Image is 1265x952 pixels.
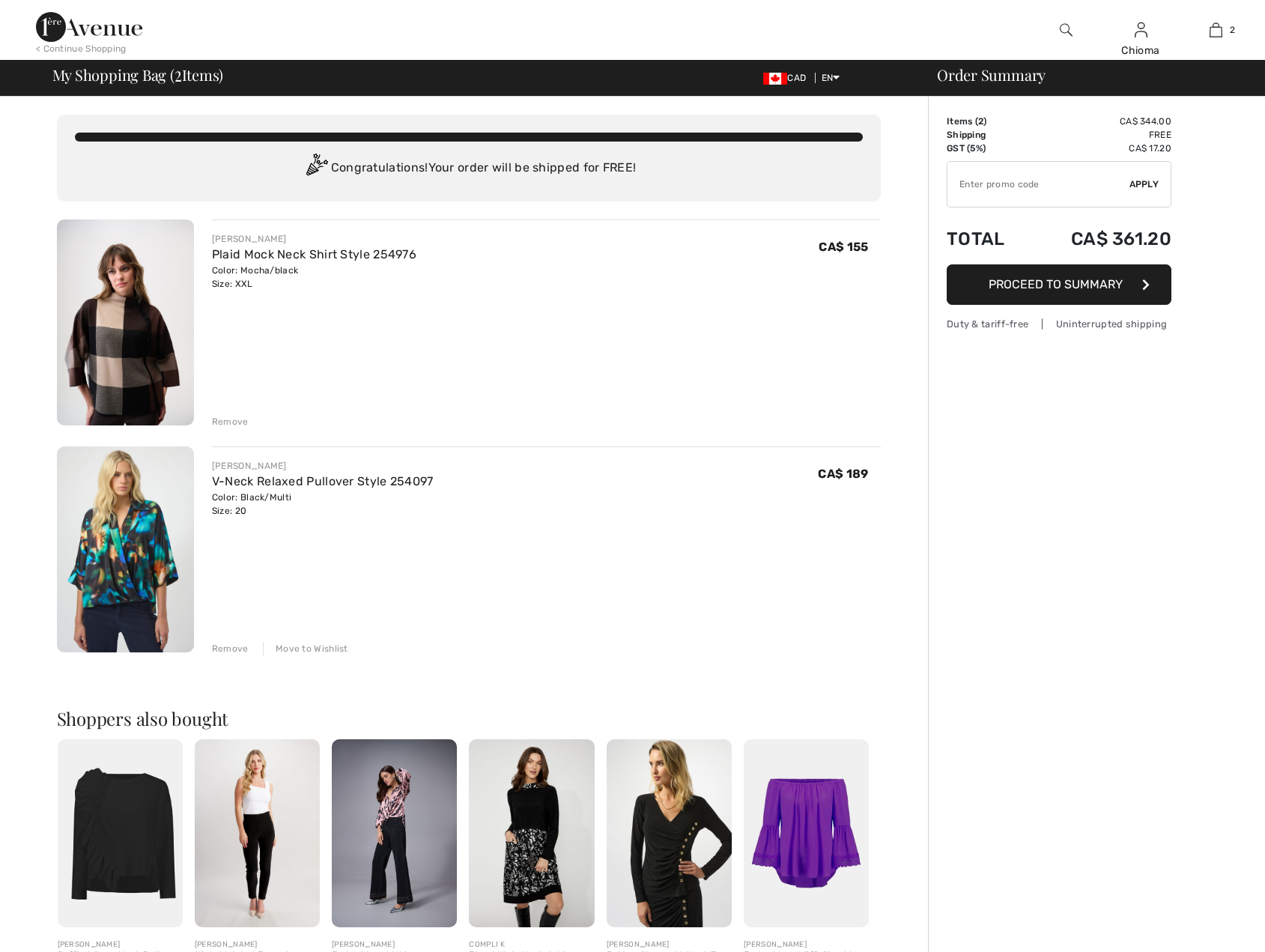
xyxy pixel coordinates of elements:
img: My Bag [1210,21,1222,39]
input: Promo code [947,162,1129,207]
td: Free [1029,128,1171,142]
td: GST (5%) [947,142,1029,155]
img: V-Neck Relaxed Pullover Style 254097 [57,446,194,652]
div: [PERSON_NAME] [195,939,320,951]
td: Items ( ) [947,115,1029,128]
div: [PERSON_NAME] [212,459,434,473]
div: [PERSON_NAME] [607,939,732,951]
span: Apply [1129,178,1159,191]
div: Move to Wishlist [263,642,348,655]
h2: Shoppers also bought [57,709,881,727]
td: CA$ 361.20 [1029,213,1171,264]
span: My Shopping Bag ( Items) [52,67,224,82]
div: Chioma [1104,43,1177,58]
div: Color: Mocha/black Size: XXL [212,264,416,291]
img: Embroidered Mid-Rise Jean Style 253988 [332,739,457,927]
img: Ruffled Crew Neck Pullover Style 254183 [58,739,183,927]
div: [PERSON_NAME] [212,232,416,246]
div: Remove [212,415,249,428]
a: Plaid Mock Neck Shirt Style 254976 [212,247,416,261]
div: Duty & tariff-free | Uninterrupted shipping [947,317,1171,331]
img: 1ère Avenue [36,12,142,42]
img: Plaid Mock Neck Shirt Style 254976 [57,219,194,425]
div: COMPLI K [469,939,594,951]
img: Canadian Dollar [763,73,787,85]
img: search the website [1060,21,1073,39]
span: 2 [978,116,983,127]
a: 2 [1179,21,1252,39]
img: Floral High-Neck A-Line Dress Style 34008 [469,739,594,927]
span: Proceed to Summary [989,277,1123,291]
td: CA$ 344.00 [1029,115,1171,128]
img: Congratulation2.svg [301,154,331,184]
img: High-Waisted Formal Trousers Style 209027 [195,739,320,927]
td: Total [947,213,1029,264]
a: V-Neck Relaxed Pullover Style 254097 [212,474,434,488]
img: Button Closure V-Neck Top Style 253140 [607,739,732,927]
a: Sign In [1135,22,1147,37]
div: Congratulations! Your order will be shipped for FREE! [75,154,863,184]
div: [PERSON_NAME] [58,939,183,951]
span: CA$ 155 [819,240,868,254]
div: Order Summary [919,67,1256,82]
td: CA$ 17.20 [1029,142,1171,155]
span: CAD [763,73,812,83]
div: < Continue Shopping [36,42,127,55]
button: Proceed to Summary [947,264,1171,305]
img: Embroidered Off-Shoulder Pullover Style 252086 [744,739,869,927]
img: My Info [1135,21,1147,39]
div: Remove [212,642,249,655]
span: CA$ 189 [818,467,868,481]
td: Shipping [947,128,1029,142]
span: 2 [175,64,182,83]
div: Color: Black/Multi Size: 20 [212,491,434,518]
span: 2 [1230,23,1235,37]
div: [PERSON_NAME] [744,939,869,951]
div: [PERSON_NAME] [332,939,457,951]
span: EN [822,73,840,83]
